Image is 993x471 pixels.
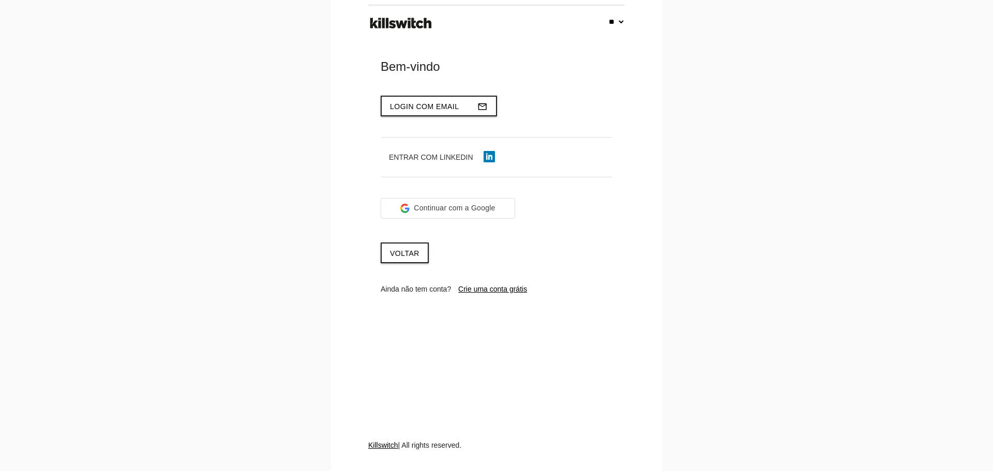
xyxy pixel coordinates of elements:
span: Continuar com a Google [414,203,495,214]
img: linkedin-icon.png [484,151,495,162]
span: Entrar com LinkedIn [389,153,473,161]
a: Killswitch [368,441,398,449]
span: Login com email [390,102,459,111]
span: Ainda não tem conta? [381,285,451,293]
a: Crie uma conta grátis [458,285,527,293]
button: Login com emailmail_outline [381,96,497,116]
button: Entrar com LinkedIn [381,148,503,166]
div: | All rights reserved. [368,440,625,471]
a: Voltar [381,242,429,263]
img: ks-logo-black-footer.png [368,14,434,33]
i: mail_outline [477,97,488,116]
div: Continuar com a Google [381,198,515,219]
div: Bem-vindo [381,58,612,75]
